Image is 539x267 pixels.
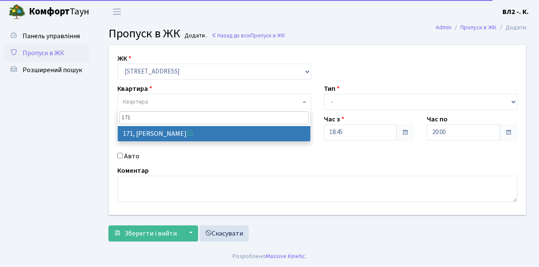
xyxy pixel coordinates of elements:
[108,25,180,42] span: Пропуск в ЖК
[23,48,64,58] span: Пропуск в ЖК
[23,31,80,41] span: Панель управління
[250,31,285,39] span: Пропуск в ЖК
[233,252,306,261] div: Розроблено .
[123,98,148,106] span: Квартира
[4,45,89,62] a: Пропуск в ЖК
[125,229,177,238] span: Зберегти і вийти
[460,23,496,32] a: Пропуск в ЖК
[29,5,70,18] b: Комфорт
[108,225,182,242] button: Зберегти і вийти
[4,62,89,79] a: Розширений пошук
[502,7,529,17] a: ВЛ2 -. К.
[124,151,139,161] label: Авто
[117,84,152,94] label: Квартира
[427,114,448,124] label: Час по
[183,32,207,39] small: Додати .
[199,225,249,242] a: Скасувати
[266,252,305,261] a: Massive Kinetic
[324,84,340,94] label: Тип
[211,31,285,39] a: Назад до всіхПропуск в ЖК
[496,23,526,32] li: Додати
[9,3,26,20] img: logo.png
[23,65,82,75] span: Розширений пошук
[106,5,128,19] button: Переключити навігацію
[118,126,311,141] li: 171, [PERSON_NAME]
[324,114,344,124] label: Час з
[423,19,539,37] nav: breadcrumb
[117,166,149,176] label: Коментар
[29,5,89,19] span: Таун
[4,28,89,45] a: Панель управління
[436,23,451,32] a: Admin
[117,53,131,64] label: ЖК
